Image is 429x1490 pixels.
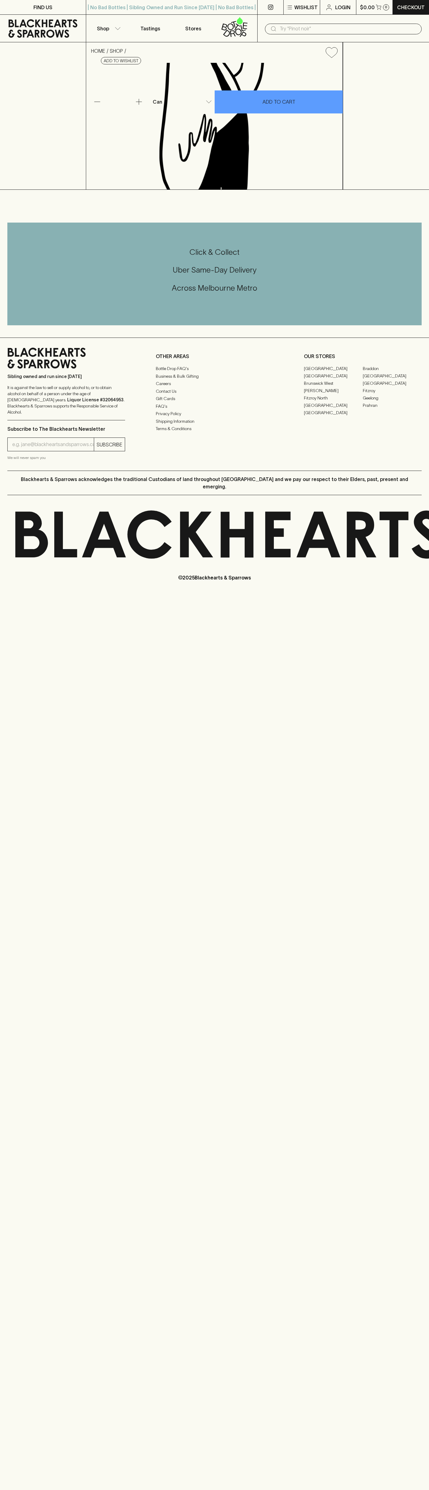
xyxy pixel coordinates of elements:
[156,353,274,360] p: OTHER AREAS
[33,4,52,11] p: FIND US
[363,394,422,402] a: Geelong
[101,57,141,64] button: Add to wishlist
[129,15,172,42] a: Tastings
[7,223,422,325] div: Call to action block
[397,4,425,11] p: Checkout
[304,409,363,416] a: [GEOGRAPHIC_DATA]
[363,372,422,380] a: [GEOGRAPHIC_DATA]
[385,6,387,9] p: 0
[86,63,343,189] img: Sailors Grave Sea Bird Coastal Hazy Pale 355ml (can)
[156,410,274,418] a: Privacy Policy
[363,402,422,409] a: Prahran
[7,373,125,380] p: Sibling owned and run since [DATE]
[150,96,214,108] div: Can
[304,380,363,387] a: Brunswick West
[67,397,124,402] strong: Liquor License #32064953
[262,98,295,105] p: ADD TO CART
[156,365,274,372] a: Bottle Drop FAQ's
[323,45,340,60] button: Add to wishlist
[215,90,343,113] button: ADD TO CART
[363,387,422,394] a: Fitzroy
[363,365,422,372] a: Braddon
[304,372,363,380] a: [GEOGRAPHIC_DATA]
[304,402,363,409] a: [GEOGRAPHIC_DATA]
[156,403,274,410] a: FAQ's
[156,372,274,380] a: Business & Bulk Gifting
[110,48,123,54] a: SHOP
[360,4,375,11] p: $0.00
[7,425,125,433] p: Subscribe to The Blackhearts Newsletter
[185,25,201,32] p: Stores
[97,25,109,32] p: Shop
[156,418,274,425] a: Shipping Information
[294,4,318,11] p: Wishlist
[335,4,350,11] p: Login
[91,48,105,54] a: HOME
[7,265,422,275] h5: Uber Same-Day Delivery
[304,365,363,372] a: [GEOGRAPHIC_DATA]
[156,395,274,403] a: Gift Cards
[153,98,162,105] p: Can
[86,15,129,42] button: Shop
[304,394,363,402] a: Fitzroy North
[12,476,417,490] p: Blackhearts & Sparrows acknowledges the traditional Custodians of land throughout [GEOGRAPHIC_DAT...
[7,283,422,293] h5: Across Melbourne Metro
[304,387,363,394] a: [PERSON_NAME]
[156,425,274,433] a: Terms & Conditions
[97,441,122,448] p: SUBSCRIBE
[304,353,422,360] p: OUR STORES
[172,15,215,42] a: Stores
[7,384,125,415] p: It is against the law to sell or supply alcohol to, or to obtain alcohol on behalf of a person un...
[140,25,160,32] p: Tastings
[280,24,417,34] input: Try "Pinot noir"
[156,380,274,388] a: Careers
[94,438,125,451] button: SUBSCRIBE
[7,455,125,461] p: We will never spam you
[7,247,422,257] h5: Click & Collect
[363,380,422,387] a: [GEOGRAPHIC_DATA]
[156,388,274,395] a: Contact Us
[12,440,94,449] input: e.g. jane@blackheartsandsparrows.com.au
